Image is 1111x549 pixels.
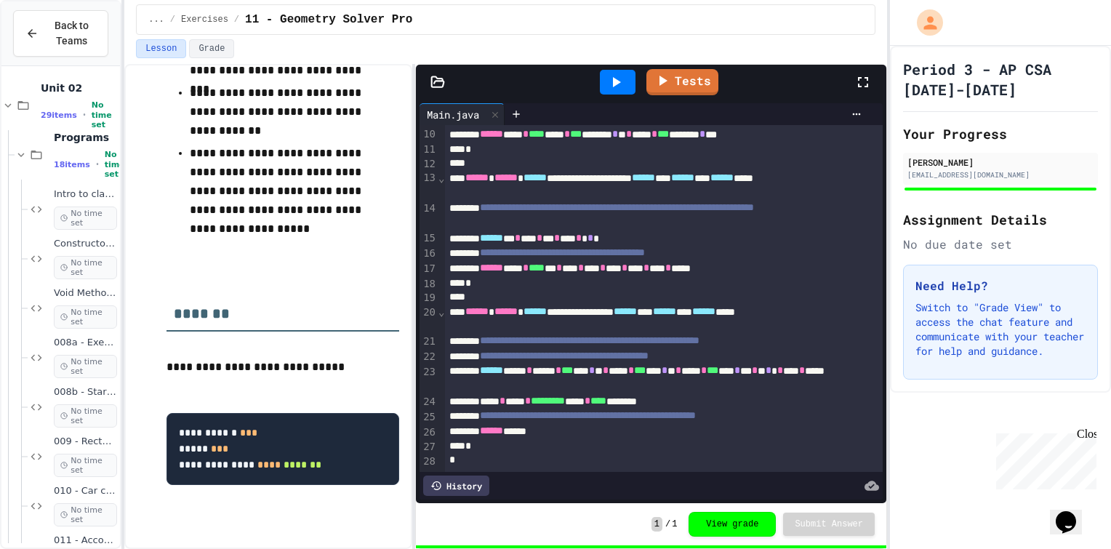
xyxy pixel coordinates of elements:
div: 13 [420,171,438,201]
div: [EMAIL_ADDRESS][DOMAIN_NAME] [907,169,1094,180]
span: No time set [105,150,125,179]
button: Lesson [136,39,186,58]
button: Back to Teams [13,10,108,57]
h3: Need Help? [915,277,1086,294]
span: 009 - Rectangle class [54,436,117,448]
span: Submit Answer [795,518,863,530]
span: Intro to classes demonstration [54,188,117,201]
span: Exercises [181,14,228,25]
span: Back to Teams [47,18,96,49]
span: No time set [54,404,117,428]
span: 1 [651,517,662,532]
div: 16 [420,247,438,262]
span: / [234,14,239,25]
span: / [170,14,175,25]
div: 11 [420,143,438,157]
div: 22 [420,350,438,365]
iframe: chat widget [1050,491,1096,534]
span: / [665,518,670,530]
div: 14 [420,201,438,232]
button: Grade [189,39,234,58]
span: ... [148,14,164,25]
span: 1 [672,518,677,530]
span: • [83,109,86,121]
div: 25 [420,410,438,425]
h1: Period 3 - AP CSA [DATE]-[DATE] [903,59,1098,100]
p: Switch to "Grade View" to access the chat feature and communicate with your teacher for help and ... [915,300,1086,358]
div: Main.java [420,107,486,122]
div: No due date set [903,236,1098,253]
span: 011 - Account class [54,534,117,547]
div: 15 [420,231,438,247]
span: 18 items [54,160,90,169]
button: View grade [689,512,776,537]
span: 008a - Executable class [54,337,117,349]
div: 12 [420,157,438,172]
span: Fold line [438,172,445,184]
div: 10 [420,127,438,143]
span: Fold line [438,306,445,318]
div: 21 [420,334,438,350]
div: 26 [420,425,438,441]
div: 18 [420,277,438,292]
span: • [96,159,99,170]
div: 24 [420,395,438,410]
span: Constructor Practice [54,238,117,250]
div: [PERSON_NAME] [907,156,1094,169]
a: Tests [646,69,718,95]
span: 11 - Geometry Solver Pro [245,11,412,28]
h2: Your Progress [903,124,1098,144]
iframe: chat widget [990,428,1096,489]
div: 28 [420,454,438,469]
div: 19 [420,291,438,305]
div: My Account [902,6,947,39]
span: Void Methods Practice [54,287,117,300]
div: 27 [420,440,438,454]
button: Submit Answer [783,513,875,536]
div: 23 [420,365,438,396]
div: Main.java [420,103,505,125]
span: No time set [54,207,117,230]
span: No time set [92,100,117,129]
span: 008b - StarsAndStripes [54,386,117,398]
span: 29 items [41,111,77,120]
div: 20 [420,305,438,334]
div: History [423,476,489,496]
span: No time set [54,305,117,329]
h2: Assignment Details [903,209,1098,230]
span: No time set [54,503,117,526]
span: Programs [54,131,117,144]
div: Chat with us now!Close [6,6,100,92]
div: 17 [420,262,438,277]
span: No time set [54,454,117,477]
span: No time set [54,256,117,279]
span: 010 - Car class [54,485,117,497]
span: No time set [54,355,117,378]
span: Unit 02 [41,81,117,95]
